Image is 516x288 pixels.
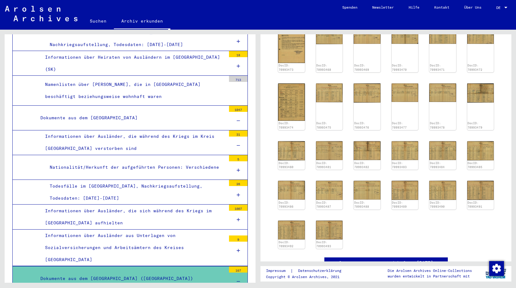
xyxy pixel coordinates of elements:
[279,121,293,129] a: DocID: 70993474
[354,141,381,160] img: 001.jpg
[278,25,305,63] img: 001.jpg
[354,181,381,200] img: 001.jpg
[468,64,482,71] a: DocID: 70993472
[316,181,343,200] img: 001.jpg
[40,205,226,229] div: Informationen über Ausländer, die sich während des Kriegs im [GEOGRAPHIC_DATA] aufhielten
[45,26,226,50] div: Todesfälle im Stadtkreis [GEOGRAPHIC_DATA], Nachkriegsaufstellung, Todesdaten: [DATE]-[DATE]
[354,121,369,129] a: DocID: 70993476
[36,273,226,285] div: Dokumente aus dem [GEOGRAPHIC_DATA] ([GEOGRAPHIC_DATA])
[392,141,418,160] img: 001.jpg
[430,161,445,169] a: DocID: 70993484
[392,121,407,129] a: DocID: 70993477
[278,181,305,200] img: 001.jpg
[388,268,472,273] p: Die Arolsen Archives Online-Collections
[316,25,343,44] img: 001.jpg
[467,141,494,160] img: 001.jpg
[266,274,349,280] p: Copyright © Arolsen Archives, 2021
[316,201,331,209] a: DocID: 70993487
[468,161,482,169] a: DocID: 70993485
[316,141,343,160] img: 001.jpg
[279,64,293,71] a: DocID: 70993473
[229,205,248,211] div: 1007
[40,51,226,75] div: Informationen über Heiraten von Ausländern im [GEOGRAPHIC_DATA] (SK)
[467,181,494,200] img: 001.jpg
[36,112,226,124] div: Dokumente aus dem [GEOGRAPHIC_DATA]
[279,240,293,248] a: DocID: 70993492
[429,83,456,102] img: 001.jpg
[229,266,248,273] div: 167
[354,201,369,209] a: DocID: 70993488
[468,121,482,129] a: DocID: 70993479
[278,141,305,160] img: 001.jpg
[40,78,226,103] div: Namenlisten über [PERSON_NAME], die in [GEOGRAPHIC_DATA] beschäftigt beziehungsweise wohnhaft waren
[430,64,445,71] a: DocID: 70993471
[468,201,482,209] a: DocID: 70993491
[266,268,349,274] div: |
[316,64,331,71] a: DocID: 70993468
[293,268,349,274] a: Datenschutzerklärung
[40,130,226,155] div: Informationen über Ausländer, die während des Kriegs im Kreis [GEOGRAPHIC_DATA] verstorben sind
[229,106,248,112] div: 1047
[467,25,494,44] img: 001.jpg
[316,240,331,248] a: DocID: 70993493
[5,6,77,21] img: Arolsen_neg.svg
[339,260,433,266] a: See comments created before [DATE]
[279,161,293,169] a: DocID: 70993480
[467,83,494,103] img: 001.jpg
[354,64,369,71] a: DocID: 70993469
[430,121,445,129] a: DocID: 70993478
[316,221,343,240] img: 001.jpg
[392,25,418,44] img: 001.jpg
[45,180,226,204] div: Todesfälle im [GEOGRAPHIC_DATA], Nachkriegsaufstellung, Todesdaten: [DATE]-[DATE]
[429,141,456,160] img: 001.jpg
[496,6,503,10] span: DE
[229,155,248,161] div: 5
[489,261,504,276] img: Zustimmung ändern
[229,180,248,186] div: 26
[484,266,507,281] img: yv_logo.png
[279,201,293,209] a: DocID: 70993486
[429,25,456,44] img: 001.jpg
[354,161,369,169] a: DocID: 70993482
[229,51,248,57] div: 18
[392,64,407,71] a: DocID: 70993470
[316,161,331,169] a: DocID: 70993481
[266,268,290,274] a: Impressum
[82,14,114,28] a: Suchen
[229,130,248,137] div: 31
[229,76,248,82] div: 713
[354,83,381,103] img: 001.jpg
[114,14,170,30] a: Archiv erkunden
[278,83,305,121] img: 001.jpg
[316,83,343,102] img: 001.jpg
[40,230,226,266] div: Informationen über Ausländer aus Unterlagen von Sozialversicherungen und Arbeitsämtern des Kreise...
[430,201,445,209] a: DocID: 70993490
[392,161,407,169] a: DocID: 70993483
[392,181,418,200] img: 001.jpg
[229,235,248,242] div: 9
[316,121,331,129] a: DocID: 70993475
[392,201,407,209] a: DocID: 70993489
[278,221,305,239] img: 001.jpg
[489,261,504,276] div: Zustimmung ändern
[429,181,456,200] img: 001.jpg
[354,25,381,44] img: 001.jpg
[388,273,472,279] p: wurden entwickelt in Partnerschaft mit
[392,83,418,102] img: 001.jpg
[45,161,226,173] div: Nationalität/Herkunft der aufgeführten Personen: Verschiedene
